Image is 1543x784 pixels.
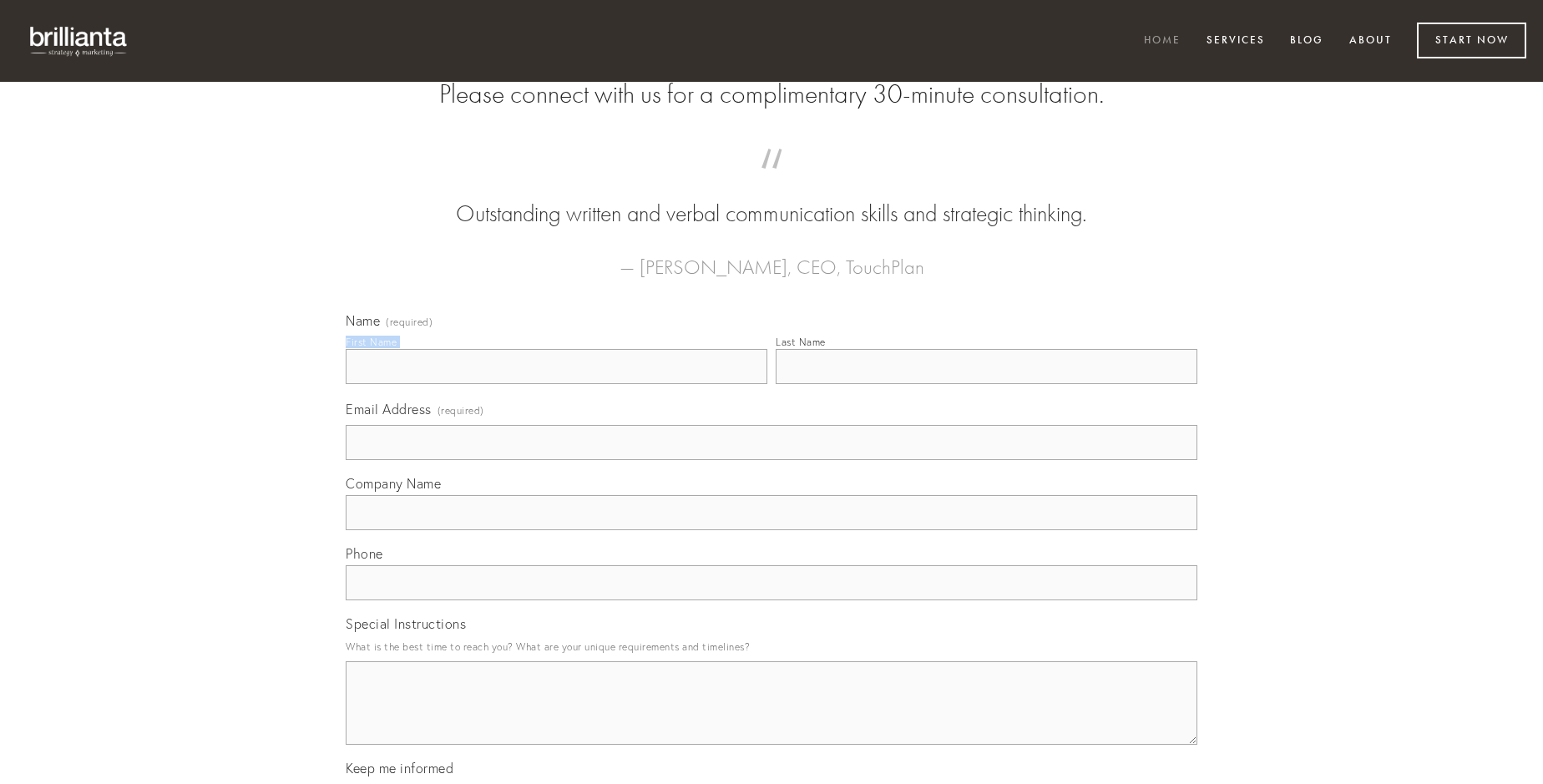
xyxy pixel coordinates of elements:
[346,78,1197,110] h2: Please connect with us for a complimentary 30-minute consultation.
[346,545,383,562] span: Phone
[372,230,1171,284] figcaption: — [PERSON_NAME], CEO, TouchPlan
[346,401,432,417] span: Email Address
[1196,28,1276,55] a: Services
[386,317,433,327] span: (required)
[1279,28,1334,55] a: Blog
[346,760,453,776] span: Keep me informed
[776,336,826,348] div: Last Name
[1133,28,1191,55] a: Home
[346,475,441,492] span: Company Name
[438,399,484,422] span: (required)
[1338,28,1403,55] a: About
[1417,23,1526,58] a: Start Now
[17,17,142,65] img: brillianta - research, strategy, marketing
[346,615,466,632] span: Special Instructions
[346,635,1197,658] p: What is the best time to reach you? What are your unique requirements and timelines?
[372,165,1171,230] blockquote: Outstanding written and verbal communication skills and strategic thinking.
[372,165,1171,198] span: “
[346,312,380,329] span: Name
[346,336,397,348] div: First Name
